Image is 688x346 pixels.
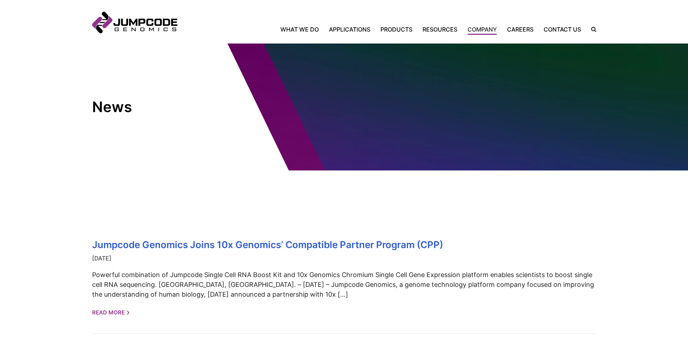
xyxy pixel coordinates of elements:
time: [DATE] [92,254,596,263]
a: Read More [92,306,129,319]
h1: News [92,98,223,116]
a: Jumpcode Genomics Joins 10x Genomics’ Compatible Partner Program (CPP) [92,239,443,250]
a: Products [375,25,417,34]
a: Contact Us [539,25,586,34]
a: What We Do [280,25,324,34]
nav: Primary Navigation [177,25,586,34]
a: Careers [502,25,539,34]
label: Search the site. [586,27,596,32]
a: Company [462,25,502,34]
a: Resources [417,25,462,34]
a: Applications [324,25,375,34]
p: Powerful combination of Jumpcode Single Cell RNA Boost Kit and 10x Genomics Chromium Single Cell ... [92,270,596,299]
